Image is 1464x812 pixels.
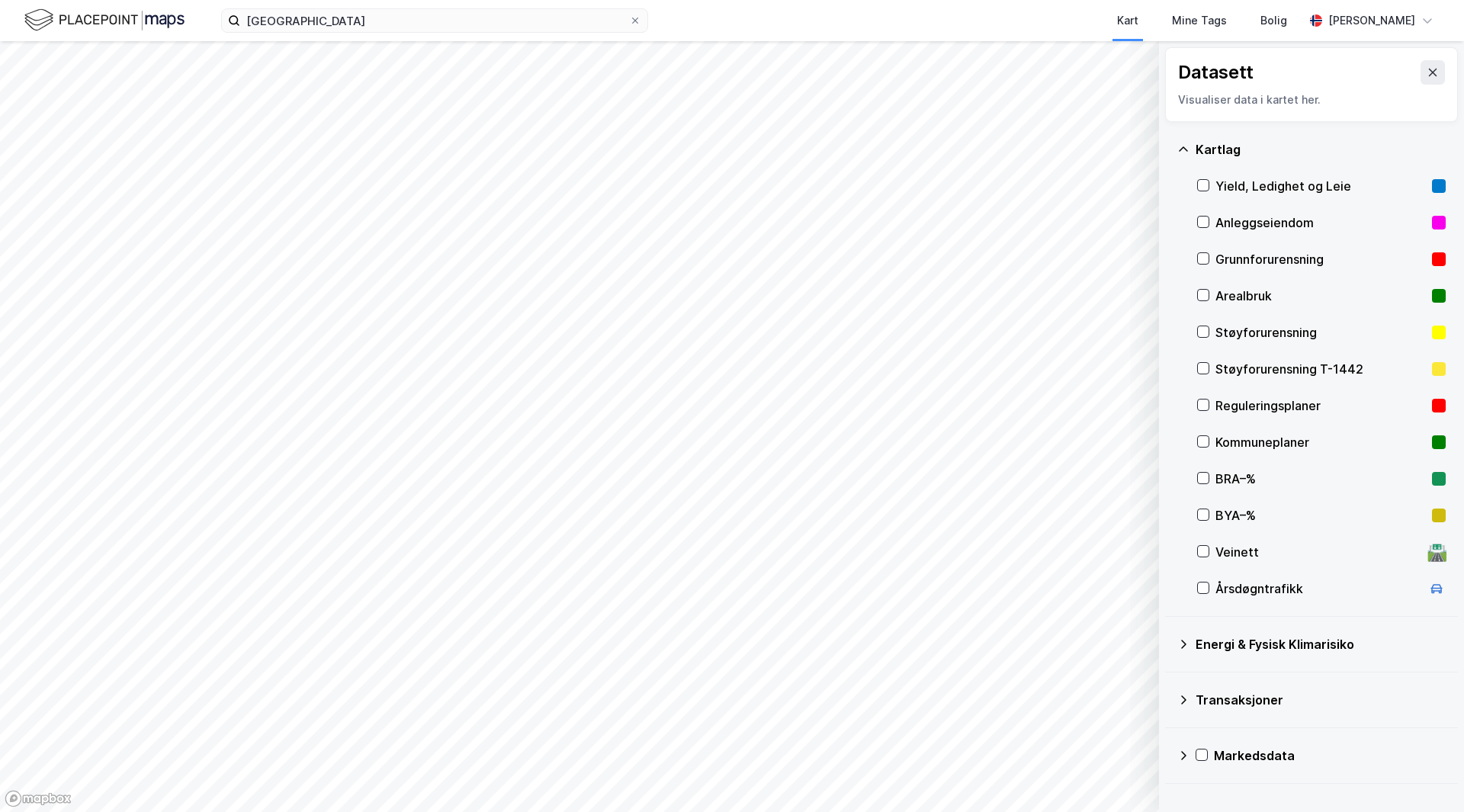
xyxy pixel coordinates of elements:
[1215,506,1426,525] div: BYA–%
[1214,746,1446,765] div: Markedsdata
[1215,543,1421,561] div: Veinett
[1215,287,1426,305] div: Arealbruk
[1172,11,1227,30] div: Mine Tags
[1215,213,1426,232] div: Anleggseiendom
[1260,11,1287,30] div: Bolig
[1178,60,1254,85] div: Datasett
[1215,433,1426,451] div: Kommuneplaner
[1328,11,1415,30] div: [PERSON_NAME]
[1388,739,1464,812] iframe: Chat Widget
[1196,691,1446,709] div: Transaksjoner
[5,790,72,807] a: Mapbox homepage
[1427,542,1447,562] div: 🛣️
[1117,11,1138,30] div: Kart
[1215,470,1426,488] div: BRA–%
[1215,250,1426,268] div: Grunnforurensning
[240,9,629,32] input: Søk på adresse, matrikkel, gårdeiere, leietakere eller personer
[1215,177,1426,195] div: Yield, Ledighet og Leie
[1215,323,1426,342] div: Støyforurensning
[1196,140,1446,159] div: Kartlag
[24,7,185,34] img: logo.f888ab2527a4732fd821a326f86c7f29.svg
[1215,360,1426,378] div: Støyforurensning T-1442
[1215,579,1421,598] div: Årsdøgntrafikk
[1196,635,1446,653] div: Energi & Fysisk Klimarisiko
[1215,396,1426,415] div: Reguleringsplaner
[1178,91,1445,109] div: Visualiser data i kartet her.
